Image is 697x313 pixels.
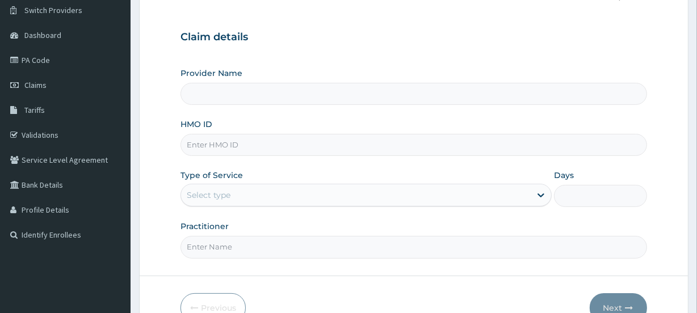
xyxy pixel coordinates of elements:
label: Provider Name [180,67,242,79]
span: Tariffs [24,105,45,115]
span: Claims [24,80,47,90]
div: Select type [187,189,230,201]
label: HMO ID [180,119,212,130]
input: Enter HMO ID [180,134,646,156]
label: Days [554,170,574,181]
label: Practitioner [180,221,229,232]
span: Switch Providers [24,5,82,15]
h3: Claim details [180,31,646,44]
input: Enter Name [180,236,646,258]
span: Dashboard [24,30,61,40]
label: Type of Service [180,170,243,181]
